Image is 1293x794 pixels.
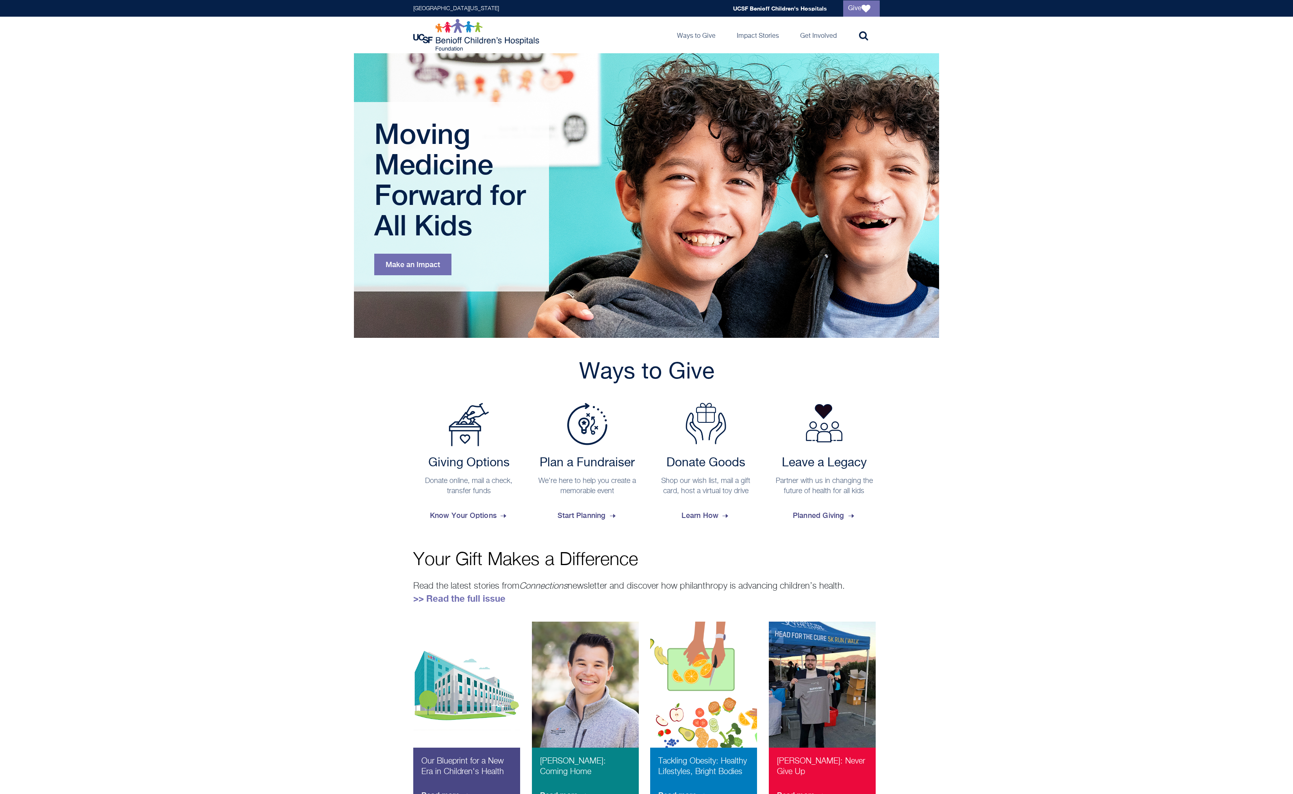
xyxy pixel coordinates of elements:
a: [GEOGRAPHIC_DATA][US_STATE] [413,6,499,11]
p: Read the latest stories from newsletter and discover how philanthropy is advancing children’s hea... [413,579,880,605]
span: Start Planning [558,505,617,526]
p: Tackling Obesity: Healthy Lifestyles, Bright Bodies [658,756,749,784]
img: Plan a Fundraiser [567,403,607,445]
img: new hospital building graphic [413,622,520,781]
a: Ways to Give [670,17,722,53]
p: Our Blueprint for a New Era in Children's Health [421,756,512,784]
p: Donate online, mail a check, transfer funds [417,476,521,496]
a: Plan a Fundraiser Plan a Fundraiser We're here to help you create a memorable event Start Planning [532,403,643,526]
h1: Moving Medicine Forward for All Kids [374,118,531,240]
span: Planned Giving [793,505,856,526]
a: >> Read the full issue [413,593,505,604]
p: Your Gift Makes a Difference [413,551,880,569]
img: Donate Goods [686,403,726,444]
em: Connections [519,582,568,591]
img: Chris after his 5k [769,622,876,781]
p: We're here to help you create a memorable event [536,476,639,496]
img: Payment Options [449,403,489,446]
a: Donate Goods Donate Goods Shop our wish list, mail a gift card, host a virtual toy drive Learn How [650,403,761,526]
h2: Giving Options [417,456,521,470]
p: [PERSON_NAME]: Never Give Up [777,756,868,784]
a: Get Involved [794,17,843,53]
span: Learn How [681,505,730,526]
img: Logo for UCSF Benioff Children's Hospitals Foundation [413,19,541,51]
p: Partner with us in changing the future of health for all kids [773,476,876,496]
h2: Ways to Give [413,358,880,387]
a: UCSF Benioff Children's Hospitals [733,5,827,12]
span: Know Your Options [430,505,508,526]
h2: Plan a Fundraiser [536,456,639,470]
a: Give [843,0,880,17]
a: Impact Stories [730,17,785,53]
p: Shop our wish list, mail a gift card, host a virtual toy drive [654,476,757,496]
img: Anthony Ong [532,622,639,781]
h2: Donate Goods [654,456,757,470]
p: [PERSON_NAME]: Coming Home [540,756,631,784]
h2: Leave a Legacy [773,456,876,470]
a: Make an Impact [374,254,451,275]
img: healthy bodies graphic [650,622,757,781]
a: Payment Options Giving Options Donate online, mail a check, transfer funds Know Your Options [413,403,525,526]
a: Leave a Legacy Partner with us in changing the future of health for all kids Planned Giving [769,403,880,526]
